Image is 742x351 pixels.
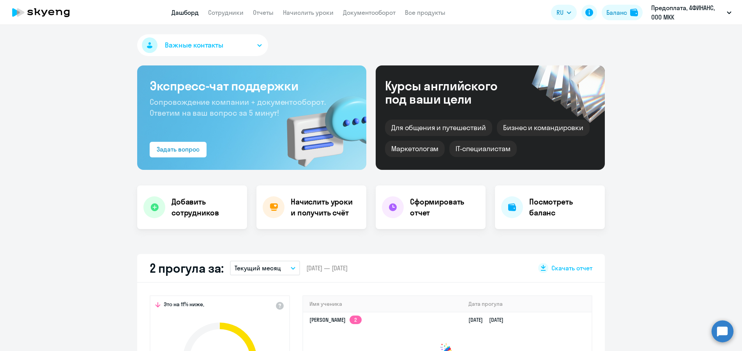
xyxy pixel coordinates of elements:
button: Важные контакты [137,34,268,56]
a: Документооборот [343,9,396,16]
a: [DATE][DATE] [468,316,510,323]
a: Все продукты [405,9,445,16]
a: Отчеты [253,9,274,16]
a: Дашборд [171,9,199,16]
div: Баланс [606,8,627,17]
h4: Начислить уроки и получить счёт [291,196,359,218]
h2: 2 прогула за: [150,260,224,276]
button: Текущий месяц [230,261,300,275]
a: Начислить уроки [283,9,334,16]
a: Сотрудники [208,9,244,16]
div: Бизнес и командировки [497,120,590,136]
button: Балансbalance [602,5,643,20]
h4: Сформировать отчет [410,196,479,218]
span: Важные контакты [165,40,223,50]
span: Это на 11% ниже, [164,301,204,310]
h4: Посмотреть баланс [529,196,599,218]
a: [PERSON_NAME]2 [309,316,362,323]
img: balance [630,9,638,16]
h3: Экспресс-чат поддержки [150,78,354,93]
span: RU [556,8,564,17]
th: Дата прогула [462,296,592,312]
img: bg-img [276,82,366,170]
div: Маркетологам [385,141,445,157]
p: Предоплата, 4ФИНАНС, ООО МКК [651,3,724,22]
span: Скачать отчет [551,264,592,272]
div: Курсы английского под ваши цели [385,79,518,106]
span: Сопровождение компании + документооборот. Ответим на ваш вопрос за 5 минут! [150,97,326,118]
div: Задать вопрос [157,145,200,154]
div: Для общения и путешествий [385,120,492,136]
span: [DATE] — [DATE] [306,264,348,272]
button: Предоплата, 4ФИНАНС, ООО МКК [647,3,735,22]
p: Текущий месяц [235,263,281,273]
button: Задать вопрос [150,142,207,157]
app-skyeng-badge: 2 [350,316,362,324]
button: RU [551,5,577,20]
th: Имя ученика [303,296,462,312]
h4: Добавить сотрудников [171,196,241,218]
div: IT-специалистам [449,141,516,157]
